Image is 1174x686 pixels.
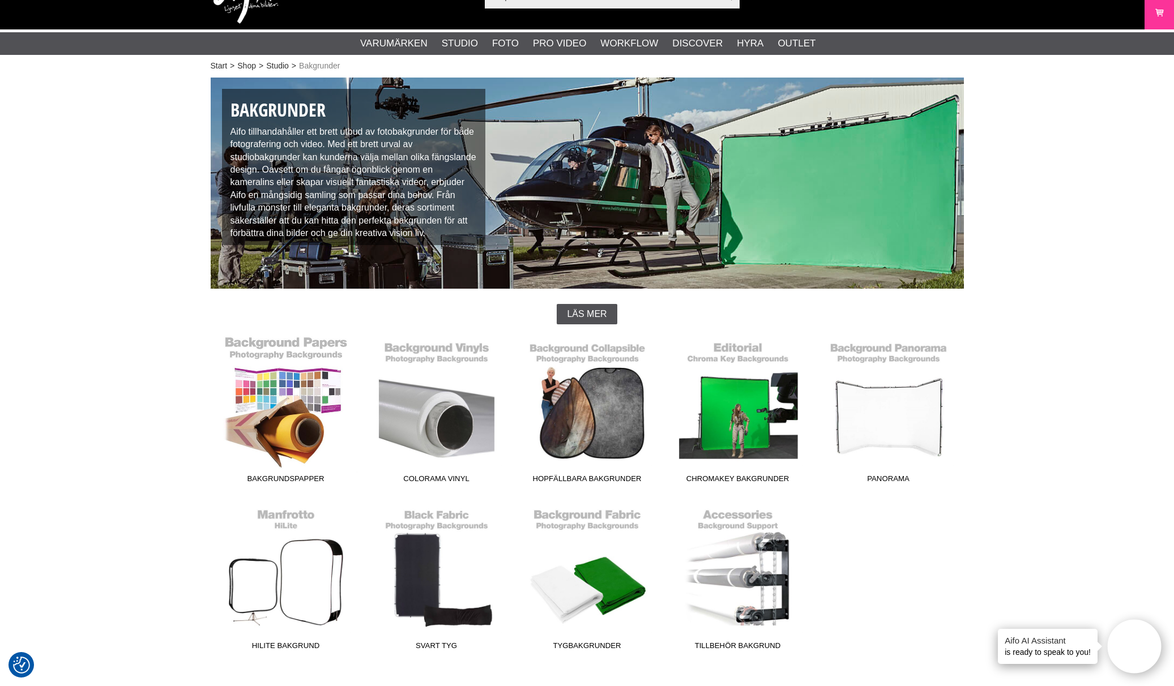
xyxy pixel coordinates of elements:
a: Hopfällbara Bakgrunder [512,336,663,488]
a: Outlet [778,36,816,51]
span: HiLite Bakgrund [211,640,361,655]
a: Workflow [600,36,658,51]
span: Tygbakgrunder [512,640,663,655]
span: Bakgrundspapper [211,473,361,488]
span: Chromakey Bakgrunder [663,473,813,488]
span: > [292,60,296,72]
a: Tillbehör Bakgrund [663,503,813,655]
a: Colorama Vinyl [361,336,512,488]
button: Samtyckesinställningar [13,655,30,675]
h4: Aifo AI Assistant [1005,634,1091,646]
a: HiLite Bakgrund [211,503,361,655]
span: > [259,60,263,72]
a: Varumärken [360,36,428,51]
span: Svart Tyg [361,640,512,655]
h1: Bakgrunder [230,97,477,123]
a: Svart Tyg [361,503,512,655]
span: Hopfällbara Bakgrunder [512,473,663,488]
a: Studio [266,60,289,72]
a: Bakgrundspapper [211,336,361,488]
span: Läs mer [567,309,607,319]
div: Aifo tillhandahåller ett brett utbud av fotobakgrunder för både fotografering och video. Med ett ... [222,89,486,245]
a: Hyra [737,36,763,51]
img: Revisit consent button [13,657,30,674]
span: Bakgrunder [299,60,340,72]
a: Panorama [813,336,964,488]
span: Colorama Vinyl [361,473,512,488]
a: Chromakey Bakgrunder [663,336,813,488]
span: > [230,60,234,72]
a: Studio [442,36,478,51]
img: Studiobakgrunder - Fotobakgrunder [211,78,964,289]
a: Tygbakgrunder [512,503,663,655]
div: is ready to speak to you! [998,629,1098,664]
a: Shop [237,60,256,72]
a: Pro Video [533,36,586,51]
a: Start [211,60,228,72]
a: Foto [492,36,519,51]
span: Panorama [813,473,964,488]
span: Tillbehör Bakgrund [663,640,813,655]
a: Discover [672,36,723,51]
